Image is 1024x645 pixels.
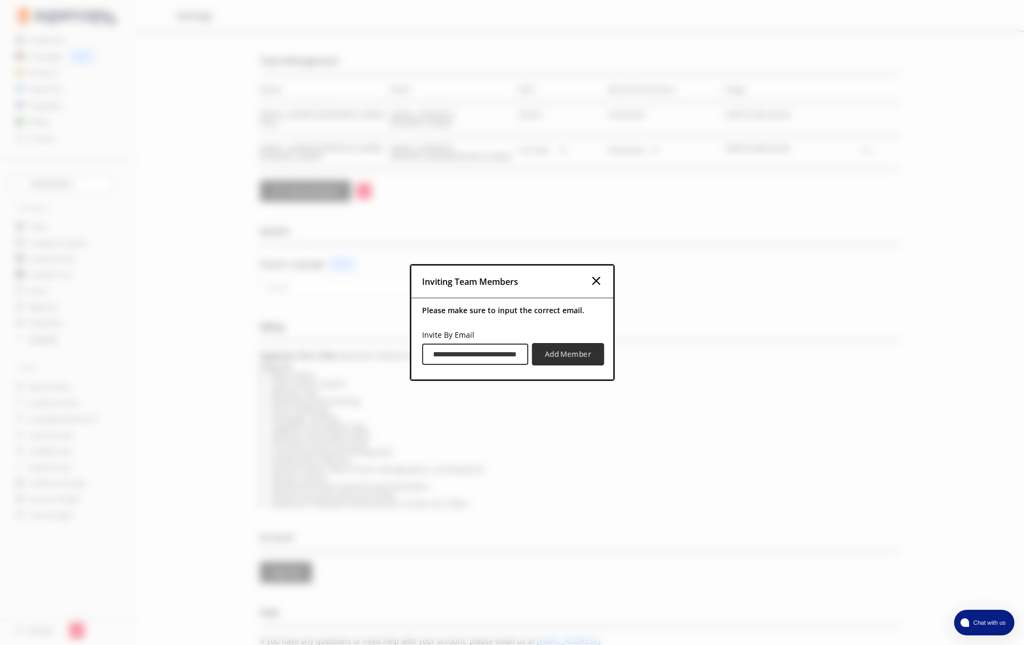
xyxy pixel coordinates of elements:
button: Add Member [531,343,604,365]
button: atlas-launcher [954,610,1014,635]
p: Invite By Email [422,331,528,339]
span: Chat with us [969,618,1008,627]
b: Please make sure to input the correct email. [422,306,584,315]
h2: Inviting Team Members [422,274,518,290]
img: Close [590,274,602,287]
input: invite-link-input-input [422,344,528,365]
b: Add Member [544,349,591,360]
